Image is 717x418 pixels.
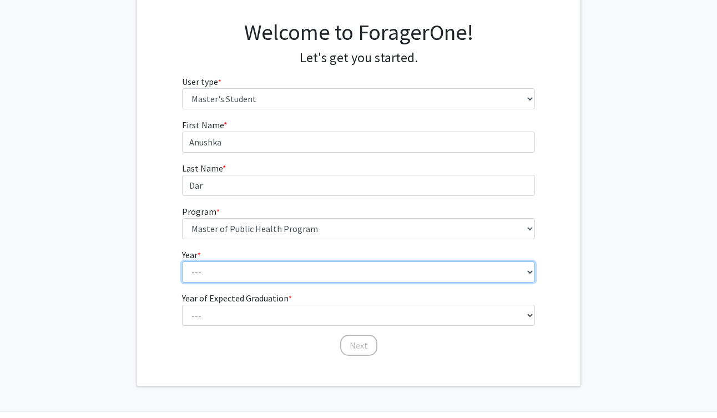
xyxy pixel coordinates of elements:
[182,75,221,88] label: User type
[8,368,47,410] iframe: Chat
[182,163,223,174] span: Last Name
[182,291,292,305] label: Year of Expected Graduation
[182,19,536,46] h1: Welcome to ForagerOne!
[182,50,536,66] h4: Let's get you started.
[182,248,201,261] label: Year
[182,205,220,218] label: Program
[340,335,377,356] button: Next
[182,119,224,130] span: First Name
